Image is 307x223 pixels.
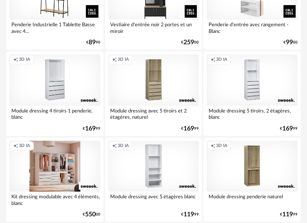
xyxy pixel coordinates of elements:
div: € 00 [83,212,100,217]
div: Module dressing 5 tiroirs, 2 étagères, blanc [207,106,298,121]
span: 550 [85,212,96,217]
span: 169 [282,126,293,131]
div: € 00 [283,40,298,45]
span: 3D IA [118,57,129,63]
span: 119 [183,212,194,217]
span: 3D IA [19,143,30,149]
a: Creation icon 3D IA Module dressing avec 5 étagères blanc €11999 [105,138,202,222]
div: Module dressing avec 5 étagères blanc [108,192,199,207]
a: Creation icon 3D IA Module dressing avec 5 tiroirs et 2 étagères, naturel €16999 [105,51,202,136]
div: € 99 [181,212,199,217]
span: 89 [89,40,96,45]
div: € 99 [280,126,298,131]
span: Creation icon [13,143,18,149]
div: Kit dressing modulable avec 4 éléments, blanc [9,192,100,207]
span: 169 [85,126,96,131]
div: € 99 [83,126,100,131]
div: € 99 [280,212,298,217]
div: Penderie d'entrée avec rangement - Blanc [207,20,298,35]
span: Creation icon [211,143,215,149]
span: 3D IA [19,57,30,63]
span: 169 [183,126,194,131]
span: 3D IA [118,143,129,149]
div: € 90 [86,40,100,45]
span: Creation icon [211,57,215,63]
div: Module dressing avec 5 tiroirs et 2 étagères, naturel [108,106,199,121]
span: Creation icon [112,143,117,149]
div: Penderie Industrielle 1 Tablette Basse avec 4... [9,20,100,35]
a: Creation icon 3D IA Module dressing 4 tiroirs 1 penderie, blanc €16999 [6,51,104,136]
span: 119 [282,212,293,217]
span: 3D IA [216,57,227,63]
span: Creation icon [13,57,18,63]
div: Module dressing 4 tiroirs 1 penderie, blanc [9,106,100,121]
span: 99 [286,40,293,45]
a: Creation icon 3D IA Kit dressing modulable avec 4 éléments, blanc €55000 [6,138,104,222]
a: Creation icon 3D IA Module dressing 5 tiroirs, 2 étagères, blanc €16999 [203,51,301,136]
a: Creation icon 3D IA Module dressing penderie naturel €11999 [203,138,301,222]
div: € 99 [181,126,199,131]
div: € 00 [181,40,199,45]
div: Module dressing penderie naturel [207,192,298,207]
div: Vestiaire d'entrée noir 2 portes et un miroir [108,20,199,35]
span: 259 [183,40,194,45]
span: 3D IA [216,143,227,149]
span: Creation icon [112,57,117,63]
